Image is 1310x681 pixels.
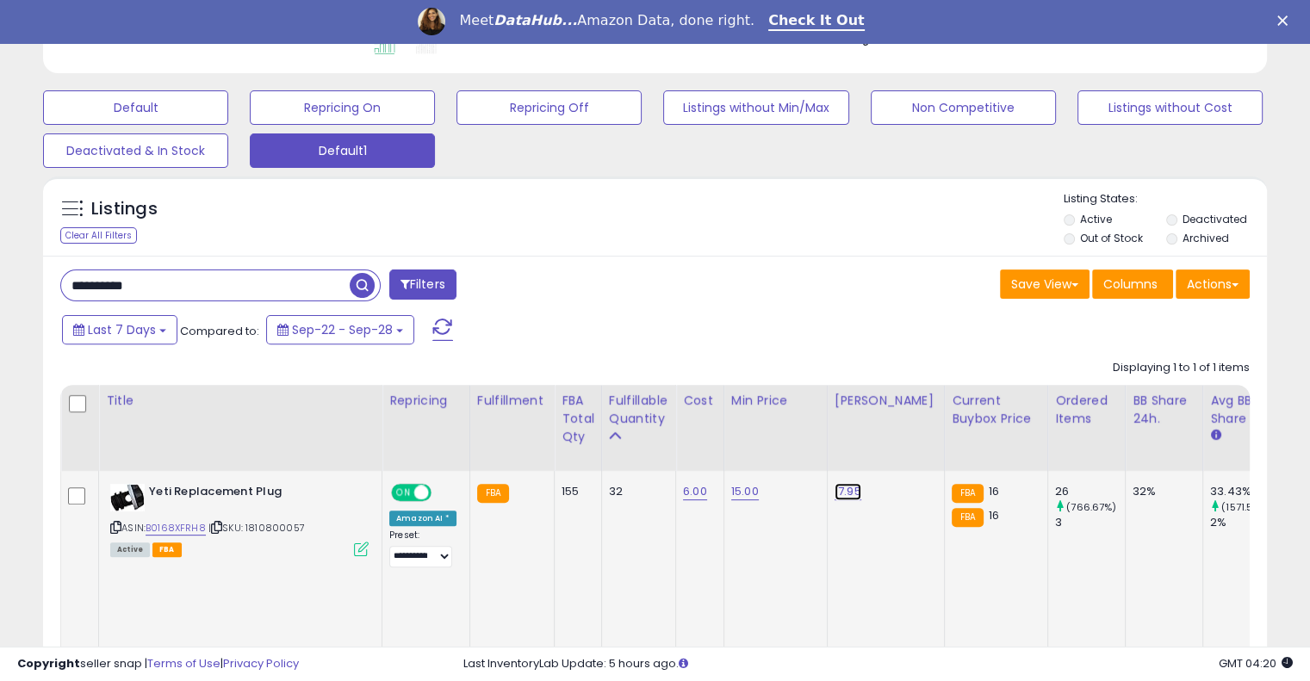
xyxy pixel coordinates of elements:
div: 3 [1055,515,1125,530]
a: 17.95 [835,483,861,500]
div: Current Buybox Price [952,392,1040,428]
button: Filters [389,269,456,300]
div: FBA Total Qty [562,392,594,446]
button: Columns [1092,269,1173,299]
a: Terms of Use [147,655,220,672]
small: Avg BB Share. [1210,428,1220,443]
small: FBA [952,484,984,503]
small: (1571.5%) [1221,500,1264,514]
button: Non Competitive [871,90,1056,125]
span: Compared to: [180,323,259,339]
h5: Listings [91,197,158,221]
span: All listings currently available for purchase on Amazon [110,542,150,557]
button: Repricing On [250,90,435,125]
div: Meet Amazon Data, done right. [459,12,754,29]
button: Default [43,90,228,125]
b: Short Term Storage Fees: [772,32,906,46]
button: Listings without Cost [1077,90,1263,125]
div: ASIN: [110,484,369,555]
div: 32 [609,484,662,499]
div: Cost [683,392,717,410]
strong: Copyright [17,655,80,672]
small: FBA [952,508,984,527]
div: Last InventoryLab Update: 5 hours ago. [463,656,1293,672]
div: Title [106,392,375,410]
p: Listing States: [1064,191,1267,207]
div: [PERSON_NAME] [835,392,937,410]
span: | SKU: 1810800057 [208,521,305,535]
div: Amazon AI * [389,511,456,526]
div: 32% [1133,484,1189,499]
small: FBA [477,484,509,503]
span: 16 [988,483,998,499]
div: Displaying 1 to 1 of 1 items [1113,360,1250,376]
div: Min Price [731,392,820,410]
div: seller snap | | [17,656,299,672]
div: Clear All Filters [60,227,137,244]
label: Archived [1182,231,1228,245]
small: (766.67%) [1066,500,1116,514]
div: 2% [1210,515,1280,530]
span: $0.41 [909,31,936,47]
button: Deactivated & In Stock [43,133,228,168]
i: DataHub... [494,12,577,28]
div: 155 [562,484,588,499]
button: Actions [1176,269,1250,299]
a: Privacy Policy [223,655,299,672]
label: Out of Stock [1080,231,1143,245]
a: 15.00 [731,483,759,500]
img: Profile image for Georgie [418,8,445,35]
button: Save View [1000,269,1090,299]
div: Close [1277,15,1294,26]
span: Sep-22 - Sep-28 [292,321,393,338]
span: Last 7 Days [88,321,156,338]
span: 2025-10-6 04:20 GMT [1219,655,1293,672]
div: Repricing [389,392,463,410]
label: Active [1080,212,1112,226]
button: Sep-22 - Sep-28 [266,315,414,344]
b: Yeti Replacement Plug [149,484,358,505]
div: Avg BB Share [1210,392,1273,428]
span: OFF [429,485,456,499]
a: 6.00 [683,483,707,500]
span: ON [393,485,414,499]
img: 31uPkt5YofL._SL40_.jpg [110,484,145,511]
div: 26 [1055,484,1125,499]
div: Ordered Items [1055,392,1118,428]
div: 33.43% [1210,484,1280,499]
button: Listings without Min/Max [663,90,848,125]
button: Repricing Off [456,90,642,125]
label: Deactivated [1182,212,1246,226]
button: Default1 [250,133,435,168]
div: BB Share 24h. [1133,392,1195,428]
a: Check It Out [768,12,865,31]
span: 16 [988,507,998,523]
div: Fulfillable Quantity [609,392,668,428]
div: Fulfillment [477,392,547,410]
span: FBA [152,542,182,557]
span: Columns [1103,275,1158,293]
div: Preset: [389,529,456,568]
button: Last 7 Days [62,315,177,344]
a: B0168XFRH8 [146,521,206,536]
